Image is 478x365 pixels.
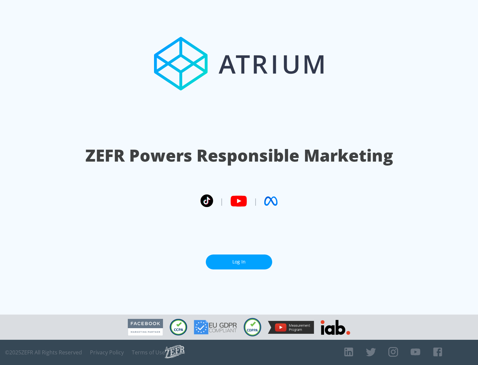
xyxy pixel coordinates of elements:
a: Privacy Policy [90,349,124,356]
span: | [254,196,258,206]
h1: ZEFR Powers Responsible Marketing [85,144,393,167]
a: Terms of Use [132,349,165,356]
img: GDPR Compliant [194,320,237,334]
a: Log In [206,255,272,269]
img: COPPA Compliant [244,318,261,336]
img: IAB [321,320,350,335]
img: Facebook Marketing Partner [128,319,163,336]
img: CCPA Compliant [170,319,187,335]
span: | [220,196,224,206]
span: © 2025 ZEFR All Rights Reserved [5,349,82,356]
img: YouTube Measurement Program [268,321,314,334]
